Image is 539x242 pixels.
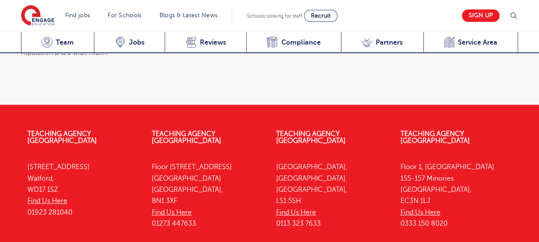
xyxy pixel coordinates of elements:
span: Recruit [311,12,331,19]
a: Jobs [94,32,165,53]
a: Recruit [304,10,337,22]
a: Sign up [462,9,500,22]
a: Compliance [246,32,341,53]
span: Schools looking for staff [247,13,302,19]
span: Reviews [200,38,226,47]
a: Service Area [423,32,518,53]
a: Teaching Agency [GEOGRAPHIC_DATA] [400,130,470,145]
span: Team [56,38,74,47]
a: Teaching Agency [GEOGRAPHIC_DATA] [27,130,97,145]
p: [GEOGRAPHIC_DATA], [GEOGRAPHIC_DATA] [GEOGRAPHIC_DATA], LS1 5SH 0113 323 7633 [276,161,388,229]
a: Team [21,32,94,53]
a: Find jobs [65,12,90,18]
a: Find Us Here [27,197,67,205]
span: Jobs [129,38,145,47]
span: Compliance [281,38,320,47]
img: Engage Education [21,5,54,27]
p: Floor [STREET_ADDRESS] [GEOGRAPHIC_DATA] [GEOGRAPHIC_DATA], BN1 3XF 01273 447633 [152,161,263,229]
a: Teaching Agency [GEOGRAPHIC_DATA] [152,130,221,145]
a: Find Us Here [152,209,192,216]
a: Teaching Agency [GEOGRAPHIC_DATA] [276,130,346,145]
p: Floor 1, [GEOGRAPHIC_DATA] 155-157 Minories [GEOGRAPHIC_DATA], EC3N 1LJ 0333 150 8020 [400,161,512,229]
a: Partners [341,32,423,53]
a: Find Us Here [400,209,440,216]
span: Partners [376,38,403,47]
a: For Schools [108,12,142,18]
a: Blogs & Latest News [160,12,218,18]
a: Find Us Here [276,209,316,216]
span: Service Area [458,38,497,47]
a: Reviews [165,32,246,53]
p: [STREET_ADDRESS] Watford, WD17 1SZ 01923 281040 [27,161,139,218]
